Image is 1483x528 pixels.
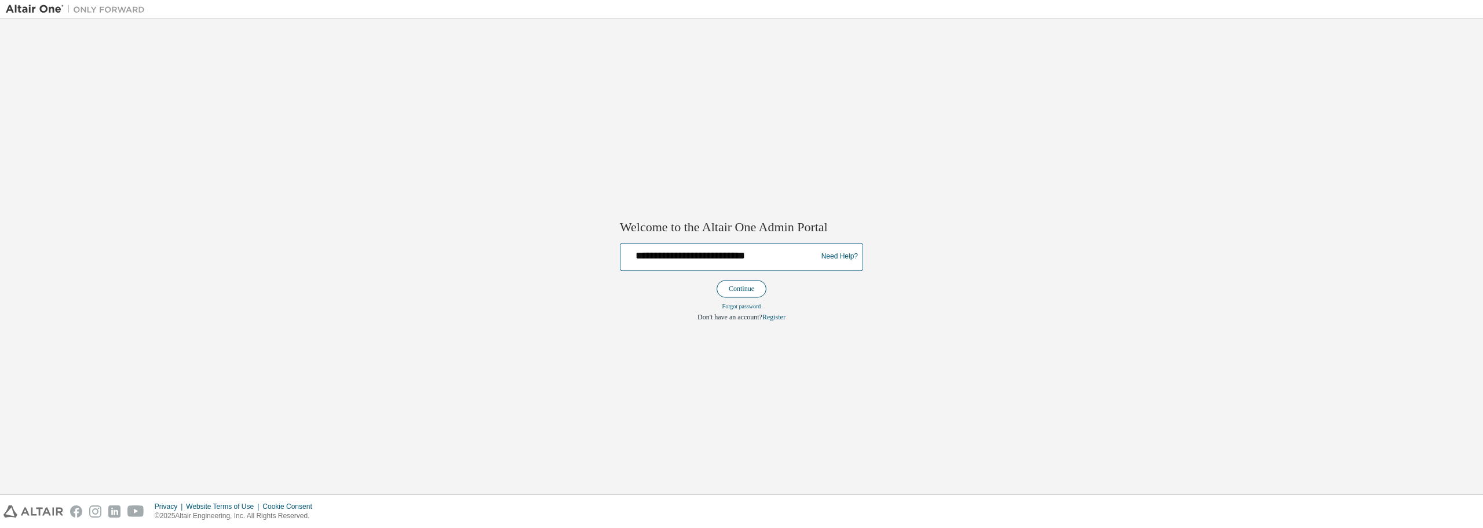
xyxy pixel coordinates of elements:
img: youtube.svg [127,505,144,518]
img: instagram.svg [89,505,101,518]
img: Altair One [6,3,151,15]
span: Don't have an account? [697,313,762,321]
a: Register [762,313,786,321]
img: facebook.svg [70,505,82,518]
button: Continue [717,280,766,297]
div: Privacy [155,502,186,511]
p: © 2025 Altair Engineering, Inc. All Rights Reserved. [155,511,319,521]
h2: Welcome to the Altair One Admin Portal [620,220,863,236]
a: Forgot password [722,303,761,309]
img: linkedin.svg [108,505,120,518]
div: Website Terms of Use [186,502,262,511]
img: altair_logo.svg [3,505,63,518]
div: Cookie Consent [262,502,319,511]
